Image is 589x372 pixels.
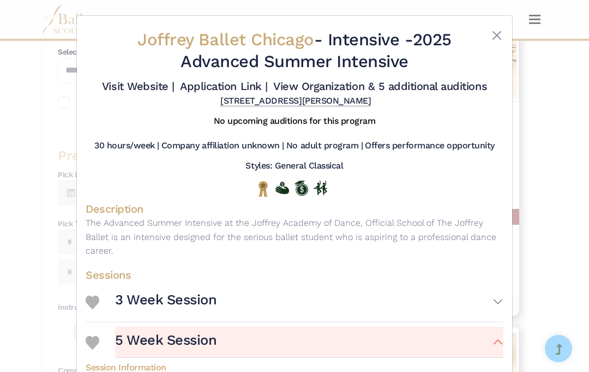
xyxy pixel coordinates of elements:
[115,327,503,358] button: 5 Week Session
[275,182,289,194] img: Offers Financial Aid
[365,140,495,152] h5: Offers performance opportunity
[256,181,270,197] img: National
[245,160,343,172] h5: Styles: General Classical
[286,140,363,152] h5: No adult program |
[273,80,487,93] a: View Organization & 5 additional auditions
[314,181,327,195] img: In Person
[86,296,99,309] img: Heart
[180,80,267,93] a: Application Link |
[490,29,503,42] button: Close
[161,140,284,152] h5: Company affiliation unknown |
[137,29,314,50] span: Joffrey Ballet Chicago
[115,291,217,309] h3: 3 Week Session
[214,116,376,127] h5: No upcoming auditions for this program
[94,140,159,152] h5: 30 hours/week |
[294,181,308,196] img: Offers Scholarship
[115,331,217,349] h3: 5 Week Session
[115,286,503,317] button: 3 Week Session
[102,80,175,93] a: Visit Website |
[121,29,468,73] h2: - 2025 Advanced Summer Intensive
[86,336,99,350] img: Heart
[86,216,503,258] p: The Advanced Summer Intensive at the Joffrey Academy of Dance, Official School of The Joffrey Bal...
[86,268,503,282] h4: Sessions
[86,202,503,216] h4: Description
[328,29,413,50] span: Intensive -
